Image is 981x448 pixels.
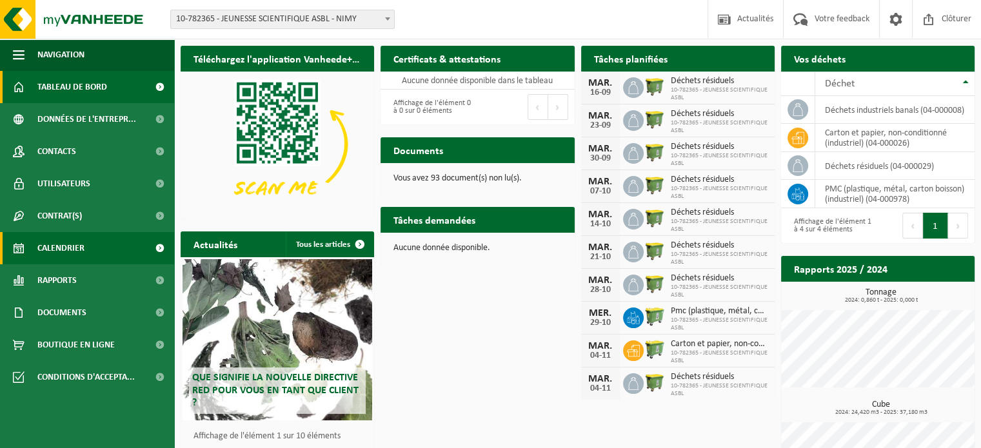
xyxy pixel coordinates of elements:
[183,259,372,420] a: Que signifie la nouvelle directive RED pour vous en tant que client ?
[671,317,768,332] span: 10-782365 - JEUNESSE SCIENTIFIQUE ASBL
[588,177,613,187] div: MAR.
[588,341,613,351] div: MAR.
[781,46,858,71] h2: Vos déchets
[37,329,115,361] span: Boutique en ligne
[644,306,666,327] img: WB-0660-HPE-GN-50
[181,72,374,217] img: Download de VHEPlus App
[671,76,768,86] span: Déchets résiduels
[644,141,666,163] img: WB-1100-HPE-GN-50
[193,432,368,441] p: Affichage de l'élément 1 sur 10 éléments
[671,142,768,152] span: Déchets résiduels
[671,349,768,365] span: 10-782365 - JEUNESSE SCIENTIFIQUE ASBL
[588,374,613,384] div: MAR.
[644,174,666,196] img: WB-1100-HPE-GN-50
[588,275,613,286] div: MAR.
[588,253,613,262] div: 21-10
[788,288,975,304] h3: Tonnage
[815,96,975,124] td: déchets industriels banals (04-000008)
[671,339,768,349] span: Carton et papier, non-conditionné (industriel)
[815,152,975,180] td: déchets résiduels (04-000029)
[671,273,768,284] span: Déchets résiduels
[381,72,574,90] td: Aucune donnée disponible dans le tableau
[788,211,871,240] div: Affichage de l'élément 1 à 4 sur 4 éléments
[815,124,975,152] td: carton et papier, non-conditionné (industriel) (04-000026)
[37,103,136,135] span: Données de l'entrepr...
[37,361,135,393] span: Conditions d'accepta...
[588,121,613,130] div: 23-09
[381,207,488,232] h2: Tâches demandées
[37,232,84,264] span: Calendrier
[825,79,855,89] span: Déchet
[387,93,471,121] div: Affichage de l'élément 0 à 0 sur 0 éléments
[644,207,666,229] img: WB-1100-HPE-GN-50
[588,78,613,88] div: MAR.
[671,208,768,218] span: Déchets résiduels
[588,187,613,196] div: 07-10
[588,220,613,229] div: 14-10
[181,231,250,257] h2: Actualités
[588,351,613,360] div: 04-11
[788,297,975,304] span: 2024: 0,860 t - 2025: 0,000 t
[37,135,76,168] span: Contacts
[902,213,923,239] button: Previous
[37,264,77,297] span: Rapports
[671,240,768,251] span: Déchets résiduels
[37,200,82,232] span: Contrat(s)
[644,338,666,360] img: WB-0660-HPE-GN-50
[528,94,548,120] button: Previous
[948,213,968,239] button: Next
[788,409,975,416] span: 2024: 24,420 m3 - 2025: 37,180 m3
[644,273,666,295] img: WB-1100-HPE-GN-50
[671,284,768,299] span: 10-782365 - JEUNESSE SCIENTIFIQUE ASBL
[671,218,768,233] span: 10-782365 - JEUNESSE SCIENTIFIQUE ASBL
[548,94,568,120] button: Next
[170,10,395,29] span: 10-782365 - JEUNESSE SCIENTIFIQUE ASBL - NIMY
[644,240,666,262] img: WB-1100-HPE-GN-50
[815,180,975,208] td: PMC (plastique, métal, carton boisson) (industriel) (04-000978)
[671,382,768,398] span: 10-782365 - JEUNESSE SCIENTIFIQUE ASBL
[923,213,948,239] button: 1
[192,373,359,407] span: Que signifie la nouvelle directive RED pour vous en tant que client ?
[381,46,513,71] h2: Certificats & attestations
[393,244,561,253] p: Aucune donnée disponible.
[588,242,613,253] div: MAR.
[171,10,394,28] span: 10-782365 - JEUNESSE SCIENTIFIQUE ASBL - NIMY
[671,86,768,102] span: 10-782365 - JEUNESSE SCIENTIFIQUE ASBL
[671,175,768,185] span: Déchets résiduels
[781,256,900,281] h2: Rapports 2025 / 2024
[671,185,768,200] span: 10-782365 - JEUNESSE SCIENTIFIQUE ASBL
[37,168,90,200] span: Utilisateurs
[588,88,613,97] div: 16-09
[393,174,561,183] p: Vous avez 93 document(s) non lu(s).
[181,46,374,71] h2: Téléchargez l'application Vanheede+ maintenant!
[644,75,666,97] img: WB-1100-HPE-GN-50
[862,281,973,307] a: Consulter les rapports
[581,46,680,71] h2: Tâches planifiées
[671,119,768,135] span: 10-782365 - JEUNESSE SCIENTIFIQUE ASBL
[671,372,768,382] span: Déchets résiduels
[671,251,768,266] span: 10-782365 - JEUNESSE SCIENTIFIQUE ASBL
[644,371,666,393] img: WB-1100-HPE-GN-50
[671,109,768,119] span: Déchets résiduels
[37,297,86,329] span: Documents
[588,286,613,295] div: 28-10
[588,318,613,327] div: 29-10
[588,154,613,163] div: 30-09
[381,137,456,162] h2: Documents
[286,231,373,257] a: Tous les articles
[671,306,768,317] span: Pmc (plastique, métal, carton boisson) (industriel)
[588,209,613,220] div: MAR.
[37,71,107,103] span: Tableau de bord
[588,308,613,318] div: MER.
[644,108,666,130] img: WB-1100-HPE-GN-50
[37,39,84,71] span: Navigation
[588,384,613,393] div: 04-11
[788,400,975,416] h3: Cube
[671,152,768,168] span: 10-782365 - JEUNESSE SCIENTIFIQUE ASBL
[588,144,613,154] div: MAR.
[588,111,613,121] div: MAR.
